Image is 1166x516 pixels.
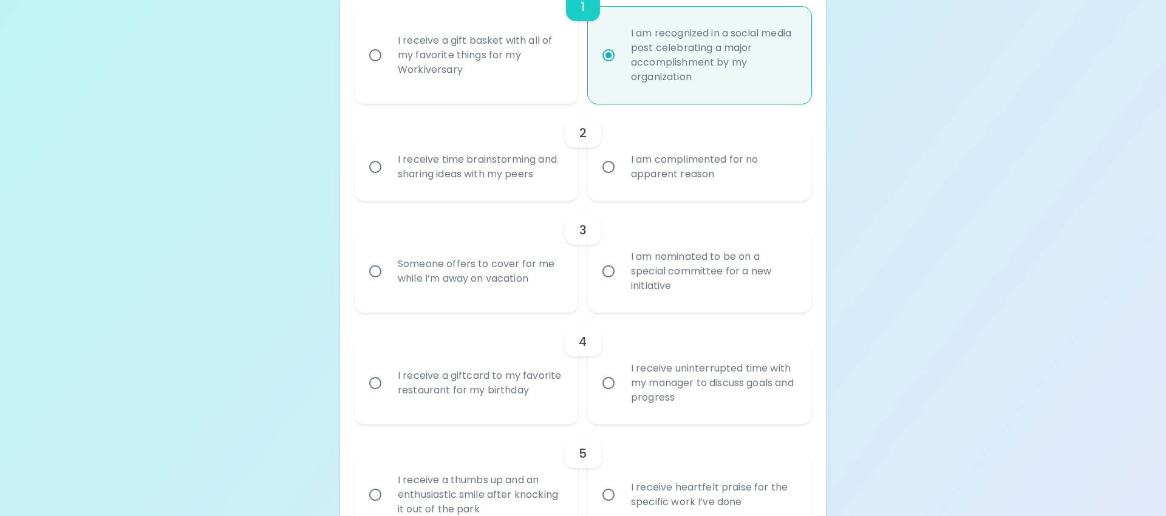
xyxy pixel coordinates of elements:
div: I receive time brainstorming and sharing ideas with my peers [388,138,571,196]
div: I receive a giftcard to my favorite restaurant for my birthday [388,354,571,412]
h6: 2 [579,123,587,143]
div: I receive uninterrupted time with my manager to discuss goals and progress [621,347,805,419]
div: I am nominated to be on a special committee for a new initiative [621,235,805,308]
div: I receive a gift basket with all of my favorite things for my Workiversary [388,19,571,92]
div: Someone offers to cover for me while I’m away on vacation [388,242,571,300]
h6: 5 [579,444,587,463]
h6: 4 [579,332,587,351]
div: I am complimented for no apparent reason [621,138,805,196]
div: I am recognized in a social media post celebrating a major accomplishment by my organization [621,12,805,99]
div: choice-group-check [355,201,811,313]
div: choice-group-check [355,104,811,201]
h6: 3 [579,220,587,240]
div: choice-group-check [355,313,811,424]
